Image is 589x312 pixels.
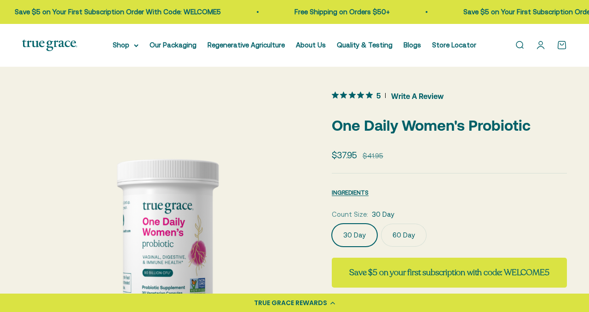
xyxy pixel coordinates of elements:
[208,41,285,49] a: Regenerative Agriculture
[349,267,549,278] strong: Save $5 on your first subscription with code: WELCOME5
[372,209,394,220] span: 30 Day
[14,6,220,17] p: Save $5 on Your First Subscription Order With Code: WELCOME5
[337,41,393,49] a: Quality & Testing
[376,90,381,100] span: 5
[254,298,327,308] div: TRUE GRACE REWARDS
[332,114,567,137] p: One Daily Women's Probiotic
[332,189,369,196] span: INGREDIENTS
[150,41,196,49] a: Our Packaging
[332,209,368,220] legend: Count Size:
[113,40,139,51] summary: Shop
[332,89,444,103] button: 5 out 5 stars rating in total 4 reviews. Jump to reviews.
[432,41,476,49] a: Store Locator
[332,187,369,198] button: INGREDIENTS
[391,89,444,103] span: Write A Review
[296,41,326,49] a: About Us
[363,150,383,162] compare-at-price: $41.95
[332,148,357,162] sale-price: $37.95
[294,8,389,16] a: Free Shipping on Orders $50+
[404,41,421,49] a: Blogs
